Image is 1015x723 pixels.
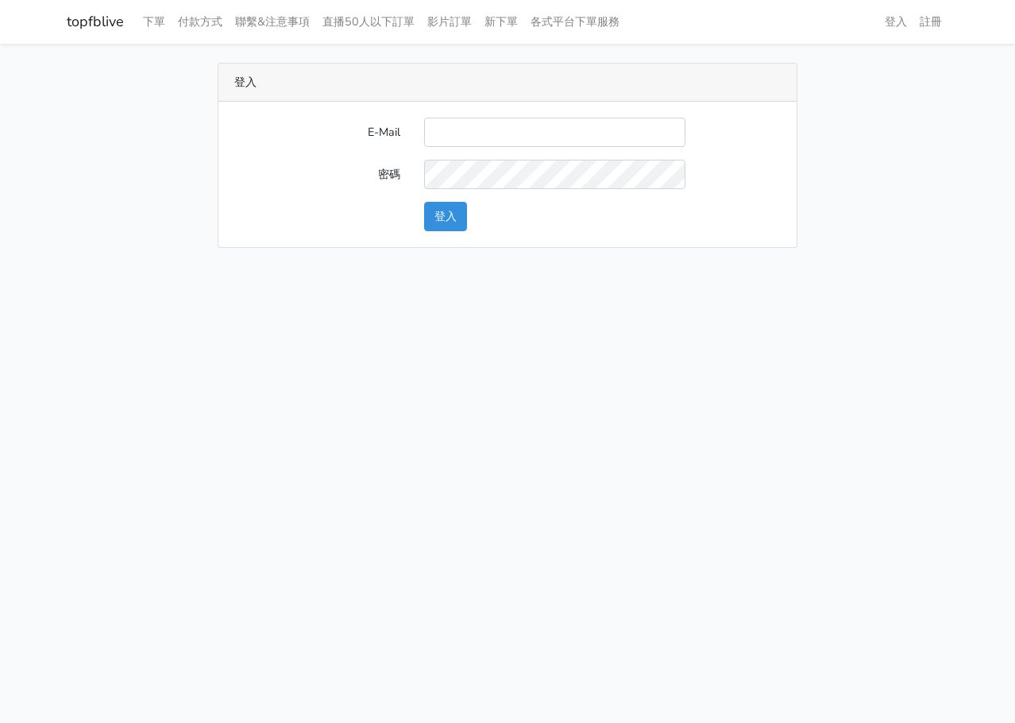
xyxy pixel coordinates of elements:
a: topfblive [67,6,124,37]
label: 密碼 [222,160,412,189]
a: 登入 [878,6,913,37]
div: 登入 [218,64,797,102]
label: E-Mail [222,118,412,147]
a: 付款方式 [172,6,229,37]
button: 登入 [424,202,467,231]
a: 直播50人以下訂單 [316,6,421,37]
a: 聯繫&注意事項 [229,6,316,37]
a: 下單 [137,6,172,37]
a: 影片訂單 [421,6,478,37]
a: 各式平台下單服務 [524,6,626,37]
a: 新下單 [478,6,524,37]
a: 註冊 [913,6,948,37]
